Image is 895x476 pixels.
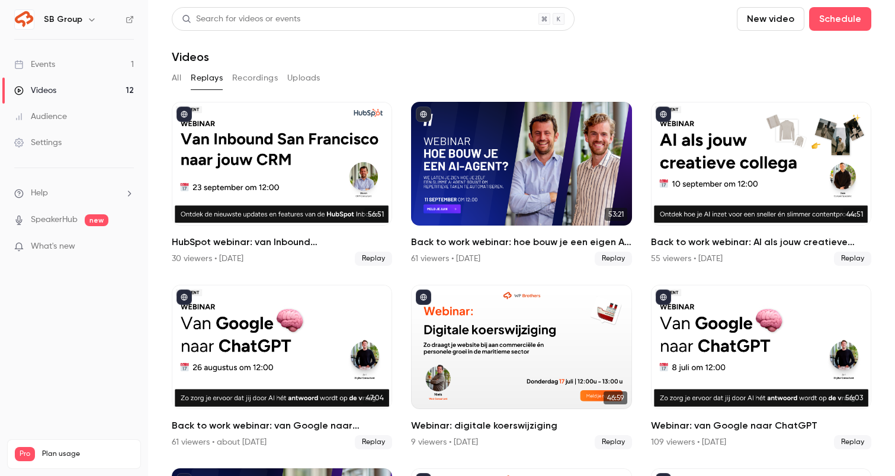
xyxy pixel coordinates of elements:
li: HubSpot webinar: van Inbound San Francisco naar jouw CRM [172,102,392,266]
span: Replay [595,435,632,449]
a: 56:03Webinar: van Google naar ChatGPT109 viewers • [DATE]Replay [651,285,871,449]
h2: HubSpot webinar: van Inbound [GEOGRAPHIC_DATA] naar jouw CRM [172,235,392,249]
span: 56:51 [364,208,387,221]
span: 47:04 [363,391,387,404]
span: 53:21 [605,208,627,221]
button: New video [737,7,804,31]
a: 56:51HubSpot webinar: van Inbound [GEOGRAPHIC_DATA] naar jouw CRM30 viewers • [DATE]Replay [172,102,392,266]
a: 44:51Back to work webinar: AI als jouw creatieve collega55 viewers • [DATE]Replay [651,102,871,266]
div: 9 viewers • [DATE] [411,436,478,448]
div: 61 viewers • [DATE] [411,253,480,265]
img: SB Group [15,10,34,29]
div: Settings [14,137,62,149]
button: published [416,290,431,305]
div: 109 viewers • [DATE] [651,436,726,448]
div: 55 viewers • [DATE] [651,253,723,265]
a: SpeakerHub [31,214,78,226]
div: 30 viewers • [DATE] [172,253,243,265]
h2: Back to work webinar: van Google naar ChatGPT [172,419,392,433]
span: Plan usage [42,449,133,459]
h2: Webinar: van Google naar ChatGPT [651,419,871,433]
button: published [656,107,671,122]
div: Search for videos or events [182,13,300,25]
button: published [416,107,431,122]
div: Audience [14,111,67,123]
button: Uploads [287,69,320,88]
h2: Back to work webinar: hoe bouw je een eigen AI agent? [411,235,631,249]
button: Recordings [232,69,278,88]
div: Events [14,59,55,70]
span: Replay [355,435,392,449]
li: help-dropdown-opener [14,187,134,200]
h2: Back to work webinar: AI als jouw creatieve collega [651,235,871,249]
span: Replay [834,252,871,266]
h1: Videos [172,50,209,64]
section: Videos [172,7,871,469]
span: What's new [31,240,75,253]
li: Webinar: digitale koerswijziging [411,285,631,449]
span: Pro [15,447,35,461]
button: published [177,290,192,305]
a: 46:59Webinar: digitale koerswijziging9 viewers • [DATE]Replay [411,285,631,449]
li: Back to work webinar: AI als jouw creatieve collega [651,102,871,266]
div: 61 viewers • about [DATE] [172,436,267,448]
span: 44:51 [843,208,867,221]
button: All [172,69,181,88]
li: Back to work webinar: van Google naar ChatGPT [172,285,392,449]
li: Back to work webinar: hoe bouw je een eigen AI agent? [411,102,631,266]
div: Videos [14,85,56,97]
h6: SB Group [44,14,82,25]
span: Help [31,187,48,200]
span: Replay [595,252,632,266]
span: 56:03 [842,391,867,404]
span: new [85,214,108,226]
iframe: Noticeable Trigger [120,242,134,252]
button: Schedule [809,7,871,31]
li: Webinar: van Google naar ChatGPT [651,285,871,449]
a: 47:04Back to work webinar: van Google naar ChatGPT61 viewers • about [DATE]Replay [172,285,392,449]
a: 53:21Back to work webinar: hoe bouw je een eigen AI agent?61 viewers • [DATE]Replay [411,102,631,266]
button: published [177,107,192,122]
button: Replays [191,69,223,88]
span: Replay [355,252,392,266]
button: published [656,290,671,305]
span: Replay [834,435,871,449]
span: 46:59 [604,391,627,404]
h2: Webinar: digitale koerswijziging [411,419,631,433]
